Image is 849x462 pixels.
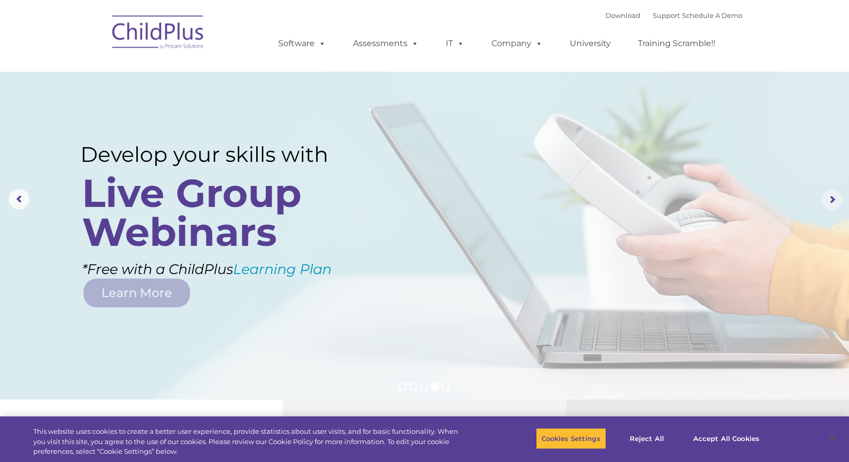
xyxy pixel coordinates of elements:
rs-layer: *Free with a ChildPlus [82,257,382,282]
a: Learning Plan [233,261,332,278]
a: Support [653,11,680,19]
font: | [606,11,742,19]
rs-layer: Live Group Webinars [82,174,358,251]
div: This website uses cookies to create a better user experience, provide statistics about user visit... [33,427,467,457]
button: Close [821,427,844,450]
a: Training Scramble!! [628,33,726,54]
img: ChildPlus by Procare Solutions [107,8,210,59]
span: Phone number [142,110,186,117]
button: Reject All [615,428,679,449]
a: Schedule A Demo [682,11,742,19]
a: Download [606,11,640,19]
a: Company [481,33,553,54]
a: Software [268,33,336,54]
span: Last name [142,68,174,75]
a: Learn More [84,279,190,307]
a: University [560,33,621,54]
button: Accept All Cookies [688,428,765,449]
button: Cookies Settings [536,428,606,449]
a: Assessments [343,33,429,54]
rs-layer: Develop your skills with [80,142,361,167]
a: IT [436,33,474,54]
